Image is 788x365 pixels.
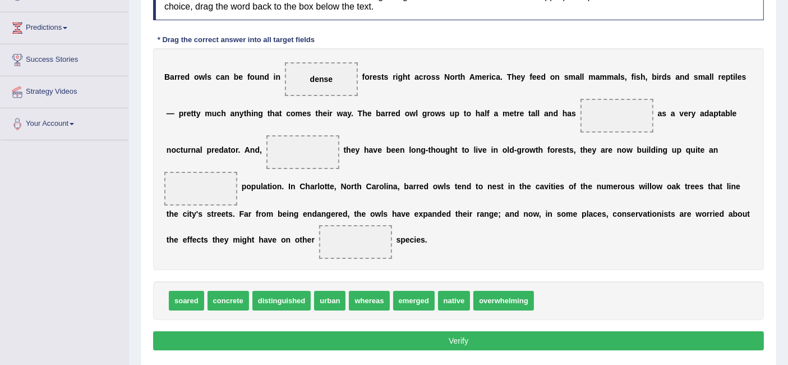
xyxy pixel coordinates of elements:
b: n [224,72,229,81]
b: b [376,109,381,118]
b: y [521,72,526,81]
b: a [705,72,709,81]
b: d [651,145,656,154]
b: c [491,72,496,81]
b: e [323,109,328,118]
b: e [520,109,524,118]
b: g [421,145,426,154]
b: s [377,72,381,81]
b: e [721,72,726,81]
b: w [626,145,633,154]
b: g [258,109,263,118]
b: p [179,109,184,118]
b: a [231,109,235,118]
b: n [234,109,239,118]
b: o [467,109,472,118]
b: y [592,145,597,154]
b: p [677,145,682,154]
b: d [255,145,260,154]
b: u [450,109,455,118]
b: a [531,109,536,118]
b: d [219,145,224,154]
b: u [183,145,188,154]
b: i [647,145,649,154]
b: d [554,109,559,118]
b: p [455,109,460,118]
b: e [608,145,612,154]
b: a [369,145,374,154]
b: e [517,72,521,81]
b: o [525,145,530,154]
b: l [582,72,584,81]
div: * Drag the correct answer into all target fields [153,34,319,45]
b: s [662,109,666,118]
b: q [686,145,691,154]
b: y [692,109,696,118]
b: s [307,109,311,118]
b: g [398,72,403,81]
b: e [395,145,400,154]
b: i [490,72,492,81]
b: a [494,109,499,118]
b: a [196,145,200,154]
b: a [700,109,704,118]
b: d [662,72,667,81]
b: c [176,145,181,154]
b: n [191,145,196,154]
b: g [517,145,522,154]
b: a [170,72,174,81]
b: f [487,109,490,118]
b: a [275,109,279,118]
b: t [464,109,467,118]
b: v [478,145,482,154]
b: r [517,109,519,118]
b: a [596,72,600,81]
b: d [704,109,709,118]
b: e [738,72,742,81]
b: l [649,145,651,154]
b: a [575,72,580,81]
b: w [199,72,205,81]
b: o [430,109,435,118]
b: s [436,72,440,81]
b: r [423,72,426,81]
b: a [220,72,225,81]
b: e [391,109,396,118]
b: e [215,145,219,154]
b: r [370,72,372,81]
b: r [388,109,391,118]
b: i [733,72,735,81]
b: t [244,109,247,118]
b: u [212,109,217,118]
b: n [276,72,281,81]
a: Strategy Videos [1,76,128,104]
b: d [185,72,190,81]
b: t [343,145,346,154]
b: o [622,145,627,154]
b: t [381,72,384,81]
b: e [732,109,737,118]
b: e [510,109,514,118]
b: a [544,109,549,118]
b: t [462,145,465,154]
b: o [171,145,176,154]
b: m [205,109,211,118]
b: h [583,145,588,154]
b: d [395,109,400,118]
b: u [255,72,260,81]
span: Drop target [266,135,339,169]
b: e [558,145,563,154]
b: h [431,145,436,154]
b: e [482,145,487,154]
b: d [264,72,269,81]
b: a [601,145,605,154]
b: n [555,72,560,81]
b: u [672,145,677,154]
b: t [279,109,282,118]
b: u [440,145,445,154]
b: n [250,145,255,154]
b: B [164,72,170,81]
b: r [393,72,395,81]
b: h [246,109,251,118]
b: r [211,145,214,154]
